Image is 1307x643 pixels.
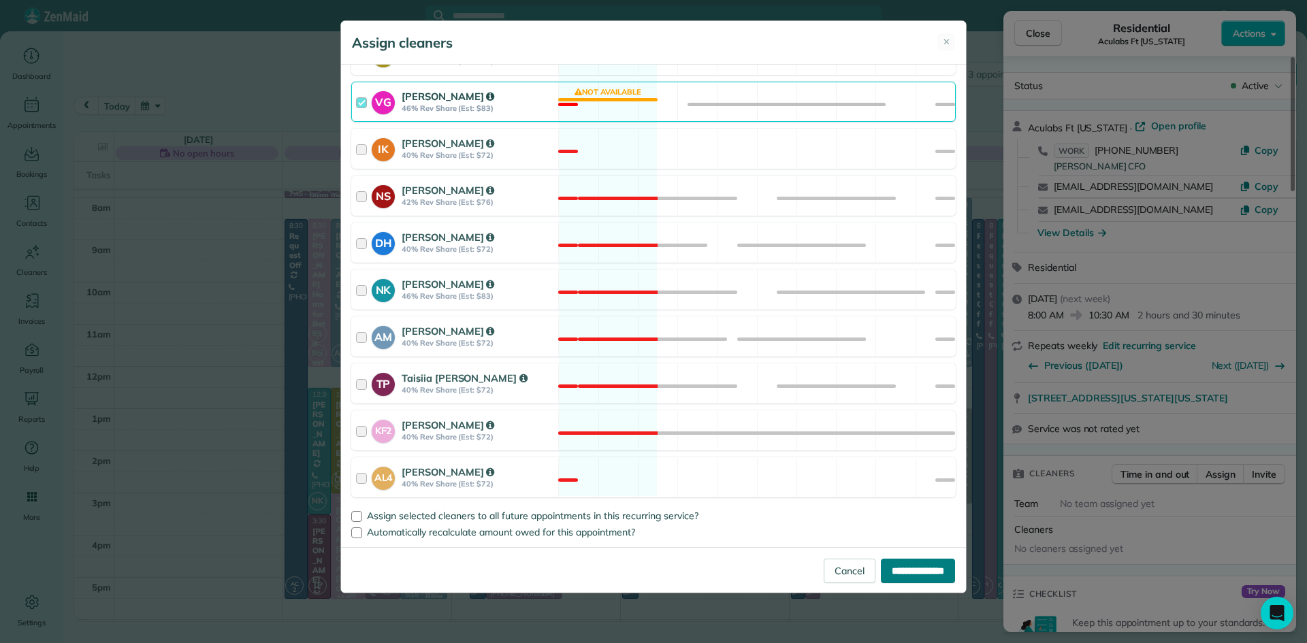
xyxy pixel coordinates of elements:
strong: [PERSON_NAME] [402,231,494,244]
strong: [PERSON_NAME] [402,90,494,103]
span: ✕ [943,35,950,49]
span: Automatically recalculate amount owed for this appointment? [367,526,635,538]
strong: DH [372,232,395,252]
a: Cancel [824,559,875,583]
strong: 40% Rev Share (Est: $72) [402,479,554,489]
strong: NS [372,185,395,205]
strong: [PERSON_NAME] [402,278,494,291]
strong: AL4 [372,467,395,485]
strong: KF2 [372,420,395,438]
strong: 42% Rev Share (Est: $76) [402,197,554,207]
strong: Taisiia [PERSON_NAME] [402,372,528,384]
strong: 40% Rev Share (Est: $72) [402,150,554,160]
div: Open Intercom Messenger [1261,597,1293,629]
strong: VG [372,91,395,111]
strong: 46% Rev Share (Est: $83) [402,103,554,113]
strong: [PERSON_NAME] [402,325,494,337]
strong: AM [372,326,395,346]
strong: 40% Rev Share (Est: $72) [402,338,554,348]
strong: 46% Rev Share (Est: $83) [402,291,554,301]
strong: 40% Rev Share (Est: $72) [402,244,554,254]
strong: NK [372,279,395,299]
strong: [PERSON_NAME] [402,137,494,150]
strong: [PERSON_NAME] [402,418,494,431]
strong: [PERSON_NAME] [402,465,494,478]
strong: [PERSON_NAME] [402,184,494,197]
strong: 40% Rev Share (Est: $72) [402,385,554,395]
span: Assign selected cleaners to all future appointments in this recurring service? [367,510,698,522]
strong: TP [372,373,395,393]
strong: 40% Rev Share (Est: $72) [402,432,554,442]
strong: IK [372,138,395,158]
h5: Assign cleaners [352,33,453,52]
